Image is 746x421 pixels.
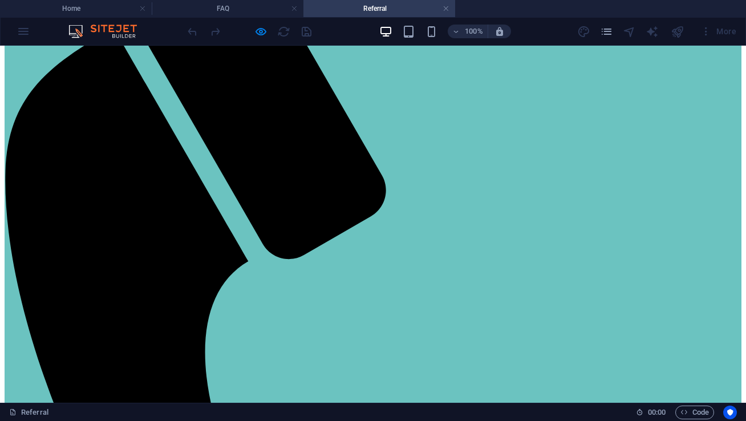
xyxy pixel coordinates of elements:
span: Code [680,406,709,419]
h6: 100% [465,25,483,38]
h4: FAQ [152,2,303,15]
button: pages [600,25,614,38]
button: Code [675,406,714,419]
h6: Session time [636,406,666,419]
span: 00 00 [648,406,666,419]
button: Usercentrics [723,406,737,419]
i: Pages (Ctrl+Alt+S) [600,25,613,38]
i: On resize automatically adjust zoom level to fit chosen device. [494,26,505,37]
h4: Referral [303,2,455,15]
a: Click to cancel selection. Double-click to open Pages [9,406,48,419]
span: : [656,408,658,416]
button: 100% [448,25,488,38]
img: Editor Logo [66,25,151,38]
